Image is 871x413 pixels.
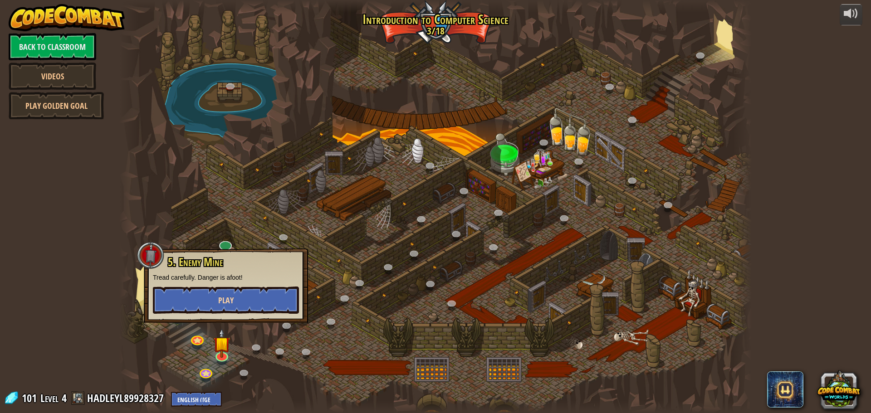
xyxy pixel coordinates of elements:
[87,391,166,405] a: HADLEYL89928327
[153,273,299,282] p: Tread carefully. Danger is afoot!
[153,287,299,314] button: Play
[214,329,230,358] img: level-banner-started.png
[218,295,234,306] span: Play
[840,4,862,25] button: Adjust volume
[168,254,223,270] span: 5. Enemy Mine
[9,4,125,31] img: CodeCombat - Learn how to code by playing a game
[62,391,67,405] span: 4
[40,391,59,406] span: Level
[9,92,104,119] a: Play Golden Goal
[9,63,96,90] a: Videos
[22,391,39,405] span: 101
[9,33,96,60] a: Back to Classroom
